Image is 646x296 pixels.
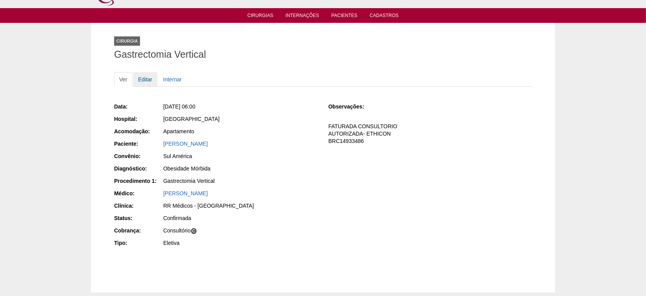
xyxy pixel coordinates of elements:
[163,103,195,110] span: [DATE] 06:00
[163,214,318,222] div: Confirmada
[163,115,318,123] div: [GEOGRAPHIC_DATA]
[114,214,162,222] div: Status:
[114,50,532,59] h1: Gastrectomia Vertical
[114,115,162,123] div: Hospital:
[114,103,162,110] div: Data:
[328,103,377,110] div: Observações:
[285,13,319,21] a: Internações
[114,152,162,160] div: Convênio:
[191,228,197,234] span: C
[114,140,162,148] div: Paciente:
[163,239,318,247] div: Eletiva
[163,190,208,196] a: [PERSON_NAME]
[163,141,208,147] a: [PERSON_NAME]
[163,177,318,185] div: Gastrectomia Vertical
[114,127,162,135] div: Acomodação:
[114,177,162,185] div: Procedimento 1:
[163,127,318,135] div: Apartamento
[114,165,162,172] div: Diagnóstico:
[114,36,140,46] div: Cirurgia
[114,189,162,197] div: Médico:
[332,13,357,21] a: Pacientes
[163,227,318,234] div: Consultório
[163,152,318,160] div: Sul América
[158,72,187,87] a: Internar
[328,123,532,145] p: FATURADA CONSULTORIO AUTORIZADA- ETHICON BRC14933486
[248,13,273,21] a: Cirurgias
[370,13,399,21] a: Cadastros
[114,239,162,247] div: Tipo:
[163,165,318,172] div: Obesidade Mórbida
[114,202,162,210] div: Clínica:
[114,227,162,234] div: Cobrança:
[133,72,157,87] a: Editar
[163,202,318,210] div: RR Médicos - [GEOGRAPHIC_DATA]
[114,72,132,87] a: Ver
